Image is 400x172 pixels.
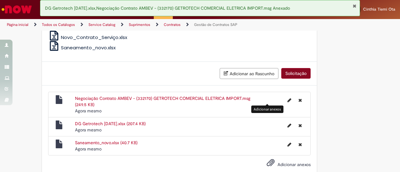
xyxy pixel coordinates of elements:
[284,140,295,150] button: Editar nome de arquivo Saneamento_novo.xlsx
[7,22,28,27] a: Página inicial
[295,120,306,130] button: Excluir DG Getrotech OUT25.xlsx
[75,127,102,133] span: Agora mesmo
[75,108,102,114] time: 01/10/2025 13:53:18
[295,140,306,150] button: Excluir Saneamento_novo.xlsx
[75,140,137,145] a: Saneamento_novo.xlsx (40.7 KB)
[363,7,395,12] span: Cinthia Tiemi Ota
[129,22,150,27] a: Suprimentos
[75,146,102,152] span: Agora mesmo
[1,3,33,16] img: ServiceNow
[281,68,311,79] button: Solicitação
[5,19,262,31] ul: Trilhas de página
[194,22,237,27] a: Gestão de Contratos SAP
[88,22,115,27] a: Service Catalog
[75,108,102,114] span: Agora mesmo
[220,68,278,79] button: Adicionar ao Rascunho
[48,44,116,51] a: Saneamento_novo.xlsx
[295,95,306,105] button: Excluir Negociação Contrato AMBEV - (332170) GETROTECH COMERCIAL ELETRICA IMPORT.msg
[45,5,290,11] span: DG Getrotech [DATE].xlsx,Negociação Contrato AMBEV - (332170) GETROTECH COMERCIAL ELETRICA IMPORT...
[265,157,276,171] button: Adicionar anexos
[277,162,311,167] span: Adicionar anexos
[48,34,127,41] a: Novo_Contrato_Serviço.xlsx
[75,96,250,107] a: Negociação Contrato AMBEV - (332170) GETROTECH COMERCIAL ELETRICA IMPORT.msg (249.5 KB)
[61,44,116,51] span: Saneamento_novo.xlsx
[284,120,295,130] button: Editar nome de arquivo DG Getrotech OUT25.xlsx
[164,22,181,27] a: Contratos
[75,146,102,152] time: 01/10/2025 13:53:07
[352,3,357,8] button: Fechar Notificação
[75,121,146,126] a: DG Getrotech [DATE].xlsx (207.4 KB)
[284,95,295,105] button: Editar nome de arquivo Negociação Contrato AMBEV - (332170) GETROTECH COMERCIAL ELETRICA IMPORT.msg
[61,34,127,41] span: Novo_Contrato_Serviço.xlsx
[42,22,75,27] a: Todos os Catálogos
[75,127,102,133] time: 01/10/2025 13:53:17
[251,106,283,113] div: Adicionar anexos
